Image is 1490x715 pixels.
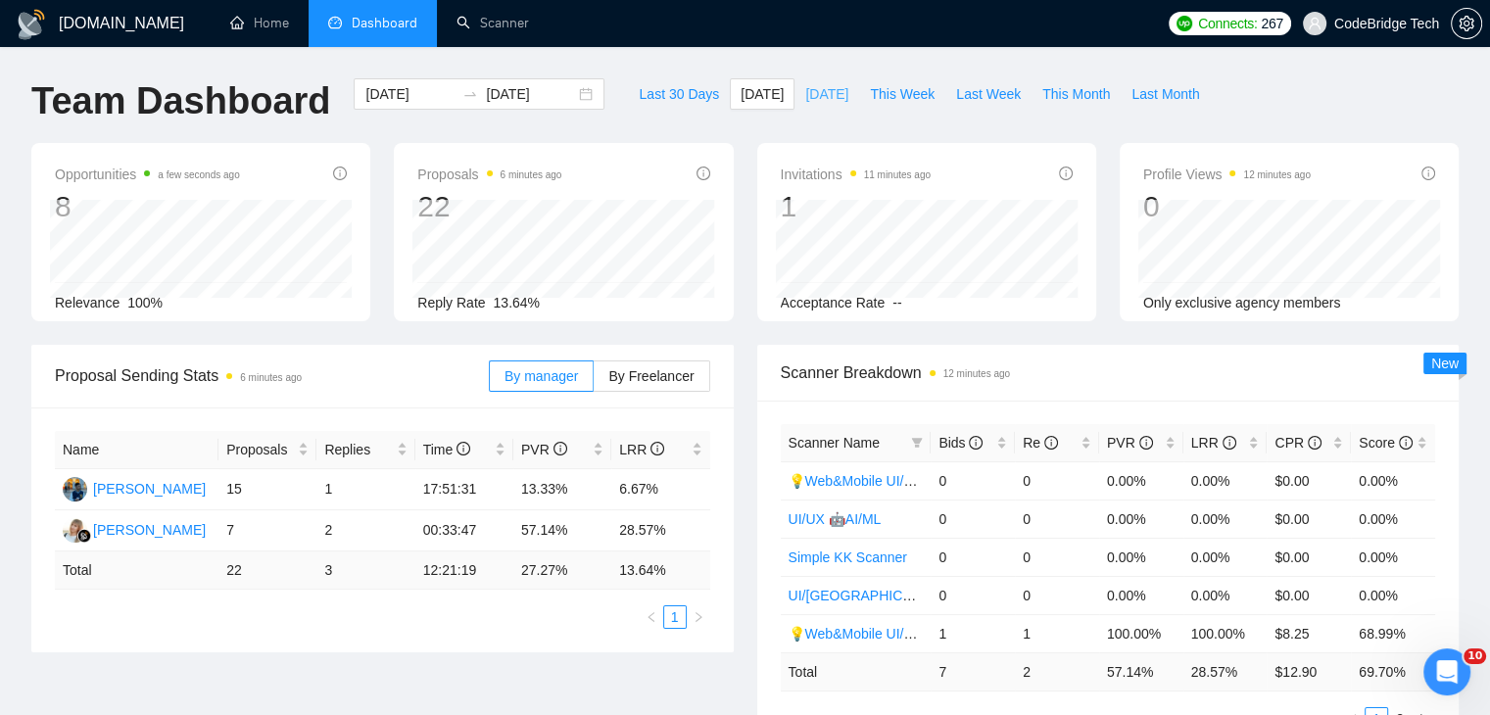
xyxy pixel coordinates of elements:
[457,15,529,31] a: searchScanner
[907,428,927,457] span: filter
[55,551,218,590] td: Total
[218,431,316,469] th: Proposals
[226,439,294,460] span: Proposals
[16,9,47,40] img: logo
[553,442,567,455] span: info-circle
[1099,538,1183,576] td: 0.00%
[945,78,1032,110] button: Last Week
[93,519,206,541] div: [PERSON_NAME]
[646,611,657,623] span: left
[1177,16,1192,31] img: upwork-logo.png
[240,372,302,383] time: 6 minutes ago
[687,605,710,629] li: Next Page
[127,295,163,310] span: 100%
[486,83,575,105] input: End date
[1121,78,1210,110] button: Last Month
[931,614,1015,652] td: 1
[462,86,478,102] span: to
[1059,167,1073,180] span: info-circle
[789,511,882,527] a: UI/UX 🤖AI/ML
[1351,576,1435,614] td: 0.00%
[781,652,932,691] td: Total
[1223,436,1236,450] span: info-circle
[77,529,91,543] img: gigradar-bm.png
[1274,435,1321,451] span: CPR
[63,480,206,496] a: SA[PERSON_NAME]
[316,510,414,551] td: 2
[1023,435,1058,451] span: Re
[969,436,983,450] span: info-circle
[870,83,935,105] span: This Week
[1183,652,1268,691] td: 28.57 %
[1267,538,1351,576] td: $0.00
[931,652,1015,691] td: 7
[1267,614,1351,652] td: $8.25
[943,368,1010,379] time: 12 minutes ago
[611,510,709,551] td: 28.57%
[1351,500,1435,538] td: 0.00%
[93,478,206,500] div: [PERSON_NAME]
[1451,16,1482,31] a: setting
[316,551,414,590] td: 3
[781,163,931,186] span: Invitations
[794,78,859,110] button: [DATE]
[1351,652,1435,691] td: 69.70 %
[1143,188,1311,225] div: 0
[505,368,578,384] span: By manager
[230,15,289,31] a: homeHome
[1261,13,1282,34] span: 267
[1191,435,1236,451] span: LRR
[316,469,414,510] td: 1
[1183,461,1268,500] td: 0.00%
[619,442,664,457] span: LRR
[1143,295,1341,310] span: Only exclusive agency members
[417,163,561,186] span: Proposals
[789,435,880,451] span: Scanner Name
[55,163,240,186] span: Opportunities
[55,295,120,310] span: Relevance
[956,83,1021,105] span: Last Week
[1139,436,1153,450] span: info-circle
[324,439,392,460] span: Replies
[697,167,710,180] span: info-circle
[1032,78,1121,110] button: This Month
[1267,576,1351,614] td: $0.00
[931,576,1015,614] td: 0
[218,551,316,590] td: 22
[1308,17,1322,30] span: user
[1421,167,1435,180] span: info-circle
[1183,500,1268,538] td: 0.00%
[494,295,540,310] span: 13.64%
[513,469,611,510] td: 13.33%
[1351,538,1435,576] td: 0.00%
[1431,356,1459,371] span: New
[931,461,1015,500] td: 0
[664,606,686,628] a: 1
[1131,83,1199,105] span: Last Month
[628,78,730,110] button: Last 30 Days
[462,86,478,102] span: swap-right
[693,611,704,623] span: right
[1423,648,1470,695] iframe: Intercom live chat
[55,431,218,469] th: Name
[1359,435,1412,451] span: Score
[316,431,414,469] th: Replies
[608,368,694,384] span: By Freelancer
[63,518,87,543] img: AK
[611,551,709,590] td: 13.64 %
[931,500,1015,538] td: 0
[789,473,1098,489] a: 💡Web&Mobile UI/UX SaaS 2 ([PERSON_NAME])
[415,551,513,590] td: 12:21:19
[650,442,664,455] span: info-circle
[457,442,470,455] span: info-circle
[63,521,206,537] a: AK[PERSON_NAME]
[513,551,611,590] td: 27.27 %
[781,295,886,310] span: Acceptance Rate
[513,510,611,551] td: 57.14%
[789,626,1011,642] a: 💡Web&Mobile UI/UX SaaS (Mariia)
[158,169,239,180] time: a few seconds ago
[1308,436,1322,450] span: info-circle
[415,510,513,551] td: 00:33:47
[911,437,923,449] span: filter
[1015,461,1099,500] td: 0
